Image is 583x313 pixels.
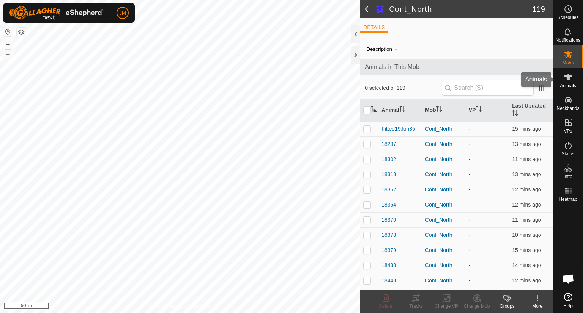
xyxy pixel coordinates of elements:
span: Status [561,152,574,156]
div: Cont_North [425,125,463,133]
span: Mobs [563,61,574,65]
span: 0 selected of 119 [365,84,441,92]
span: 18297 [381,140,396,148]
span: 16 Sept 2025, 8:55 pm [512,186,541,192]
span: Fitted19Jun85 [381,125,415,133]
span: 18379 [381,246,396,254]
span: 18352 [381,186,396,194]
span: VPs [564,129,572,133]
div: Cont_North [425,246,463,254]
span: Notifications [556,38,580,42]
li: DETAILS [360,23,388,33]
span: 18364 [381,201,396,209]
button: Map Layers [17,28,26,37]
div: Open chat [557,268,580,290]
h2: Cont_North [389,5,533,14]
div: Groups [492,303,522,310]
button: – [3,50,13,59]
span: 119 [533,3,545,15]
app-display-virtual-paddock-transition: - [469,141,471,147]
app-display-virtual-paddock-transition: - [469,262,471,268]
app-display-virtual-paddock-transition: - [469,277,471,283]
span: Delete [379,304,392,309]
span: 16 Sept 2025, 8:52 pm [512,247,541,253]
div: Cont_North [425,231,463,239]
span: 18373 [381,231,396,239]
th: Last Updated [509,99,553,122]
p-sorticon: Activate to sort [436,107,442,113]
th: VP [466,99,509,122]
span: Animals in This Mob [365,63,548,72]
app-display-virtual-paddock-transition: - [469,202,471,208]
input: Search (S) [442,80,534,96]
label: Description [366,46,392,52]
span: 16 Sept 2025, 8:56 pm [512,232,541,238]
div: Cont_North [425,201,463,209]
div: Cont_North [425,186,463,194]
span: 16 Sept 2025, 8:53 pm [512,171,541,177]
span: 16 Sept 2025, 8:56 pm [512,217,541,223]
span: 16 Sept 2025, 8:55 pm [512,277,541,283]
span: 16 Sept 2025, 8:53 pm [512,141,541,147]
button: + [3,40,13,49]
div: Cont_North [425,216,463,224]
span: Schedules [557,15,578,20]
a: Help [553,290,583,311]
span: Neckbands [556,106,579,111]
p-sorticon: Activate to sort [476,107,482,113]
span: 18370 [381,216,396,224]
span: 18318 [381,171,396,178]
th: Mob [422,99,466,122]
span: 18302 [381,155,396,163]
app-display-virtual-paddock-transition: - [469,232,471,238]
span: Infra [563,174,572,179]
div: Cont_North [425,155,463,163]
span: 18448 [381,277,396,285]
app-display-virtual-paddock-transition: - [469,156,471,162]
span: JM [119,9,126,17]
p-sorticon: Activate to sort [371,107,377,113]
span: 16 Sept 2025, 8:55 pm [512,202,541,208]
span: Help [563,304,573,308]
a: Contact Us [188,303,210,310]
span: 16 Sept 2025, 8:52 pm [512,262,541,268]
div: Change VP [431,303,462,310]
span: 18438 [381,261,396,269]
button: Reset Map [3,27,13,36]
div: Cont_North [425,261,463,269]
app-display-virtual-paddock-transition: - [469,171,471,177]
img: Gallagher Logo [9,6,104,20]
div: Cont_North [425,171,463,178]
app-display-virtual-paddock-transition: - [469,247,471,253]
app-display-virtual-paddock-transition: - [469,186,471,192]
span: 16 Sept 2025, 8:56 pm [512,156,541,162]
a: Privacy Policy [150,303,179,310]
p-sorticon: Activate to sort [512,111,518,117]
span: Heatmap [559,197,577,202]
app-display-virtual-paddock-transition: - [469,126,471,132]
span: - [392,42,400,55]
div: Cont_North [425,277,463,285]
th: Animal [378,99,422,122]
p-sorticon: Activate to sort [399,107,405,113]
app-display-virtual-paddock-transition: - [469,217,471,223]
div: Cont_North [425,140,463,148]
span: 16 Sept 2025, 8:52 pm [512,126,541,132]
div: More [522,303,553,310]
div: Change Mob [462,303,492,310]
span: Animals [560,83,576,88]
div: Tracks [401,303,431,310]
